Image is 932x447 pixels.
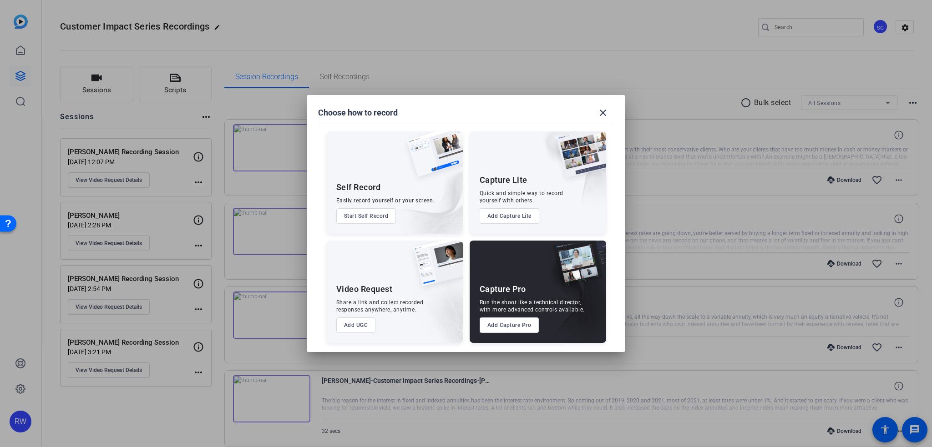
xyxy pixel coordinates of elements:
div: Run the shoot like a technical director, with more advanced controls available. [480,299,585,313]
div: Easily record yourself or your screen. [336,197,435,204]
button: Add Capture Pro [480,317,539,333]
img: self-record.png [400,131,463,186]
img: capture-pro.png [546,241,606,296]
button: Add Capture Lite [480,208,539,224]
div: Capture Lite [480,175,527,186]
img: capture-lite.png [550,131,606,187]
div: Video Request [336,284,393,295]
div: Self Record [336,182,381,193]
img: embarkstudio-capture-pro.png [539,252,606,343]
mat-icon: close [598,107,608,118]
div: Share a link and collect recorded responses anywhere, anytime. [336,299,424,313]
div: Capture Pro [480,284,526,295]
img: embarkstudio-ugc-content.png [410,269,463,343]
button: Add UGC [336,317,376,333]
img: ugc-content.png [406,241,463,296]
div: Quick and simple way to record yourself with others. [480,190,563,204]
button: Start Self Record [336,208,396,224]
img: embarkstudio-self-record.png [384,151,463,234]
h1: Choose how to record [318,107,398,118]
img: embarkstudio-capture-lite.png [525,131,606,222]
